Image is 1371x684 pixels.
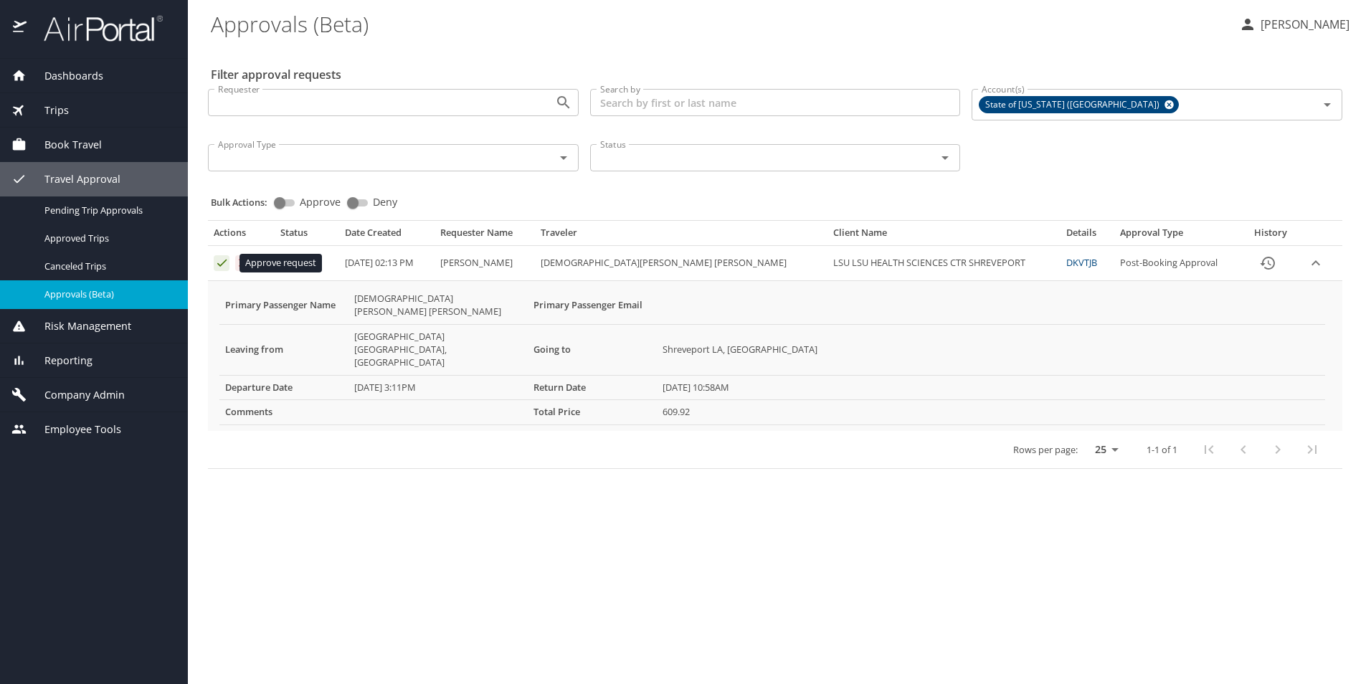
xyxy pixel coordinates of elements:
a: DKVTJB [1066,256,1097,269]
th: Primary Passenger Email [528,287,657,324]
button: Open [554,92,574,113]
p: Rows per page: [1013,445,1078,455]
th: Actions [208,227,275,245]
span: Book Travel [27,137,102,153]
span: Canceled Trips [44,260,171,273]
th: Approval Type [1114,227,1242,245]
th: Total Price [528,400,657,425]
th: Client Name [827,227,1061,245]
th: Requester Name [435,227,534,245]
td: [DEMOGRAPHIC_DATA][PERSON_NAME] [PERSON_NAME] [348,287,528,324]
th: History [1242,227,1299,245]
span: Pending Trip Approvals [44,204,171,217]
td: [PERSON_NAME] [435,246,534,281]
span: Dashboards [27,68,103,84]
button: Open [554,148,574,168]
h2: Filter approval requests [211,63,341,86]
button: [PERSON_NAME] [1233,11,1355,37]
th: Status [275,227,339,245]
span: Deny [373,197,397,207]
img: icon-airportal.png [13,14,28,42]
td: [GEOGRAPHIC_DATA] [GEOGRAPHIC_DATA], [GEOGRAPHIC_DATA] [348,324,528,375]
span: Company Admin [27,387,125,403]
button: expand row [1305,252,1327,274]
td: 609.92 [657,400,1325,425]
table: More info for approvals [219,287,1325,425]
h1: Approvals (Beta) [211,1,1228,46]
td: Post-Booking Approval [1114,246,1242,281]
td: [DEMOGRAPHIC_DATA][PERSON_NAME] [PERSON_NAME] [535,246,827,281]
span: State of [US_STATE] ([GEOGRAPHIC_DATA]) [979,98,1168,113]
th: Date Created [339,227,435,245]
span: Travel Approval [27,171,120,187]
span: Trips [27,103,69,118]
span: Reporting [27,353,92,369]
p: 1-1 of 1 [1147,445,1177,455]
th: Going to [528,324,657,375]
span: Approvals (Beta) [44,288,171,301]
button: History [1251,246,1285,280]
select: rows per page [1083,439,1124,460]
span: Approve [300,197,341,207]
div: State of [US_STATE] ([GEOGRAPHIC_DATA]) [979,96,1179,113]
td: [DATE] 10:58AM [657,375,1325,400]
img: airportal-logo.png [28,14,163,42]
th: Return Date [528,375,657,400]
p: Bulk Actions: [211,196,279,209]
table: Approval table [208,227,1342,469]
button: Open [935,148,955,168]
th: Primary Passenger Name [219,287,348,324]
span: Approved Trips [44,232,171,245]
span: Risk Management [27,318,131,334]
button: Open [1317,95,1337,115]
td: [DATE] 02:13 PM [339,246,435,281]
td: Shreveport LA, [GEOGRAPHIC_DATA] [657,324,1325,375]
input: Search by first or last name [590,89,961,116]
th: Leaving from [219,324,348,375]
th: Departure Date [219,375,348,400]
td: [DATE] 3:11PM [348,375,528,400]
p: [PERSON_NAME] [1256,16,1349,33]
th: Comments [219,400,348,425]
th: Details [1061,227,1114,245]
td: Pending [275,246,339,281]
span: Employee Tools [27,422,121,437]
th: Traveler [535,227,827,245]
td: LSU LSU HEALTH SCIENCES CTR SHREVEPORT [827,246,1061,281]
